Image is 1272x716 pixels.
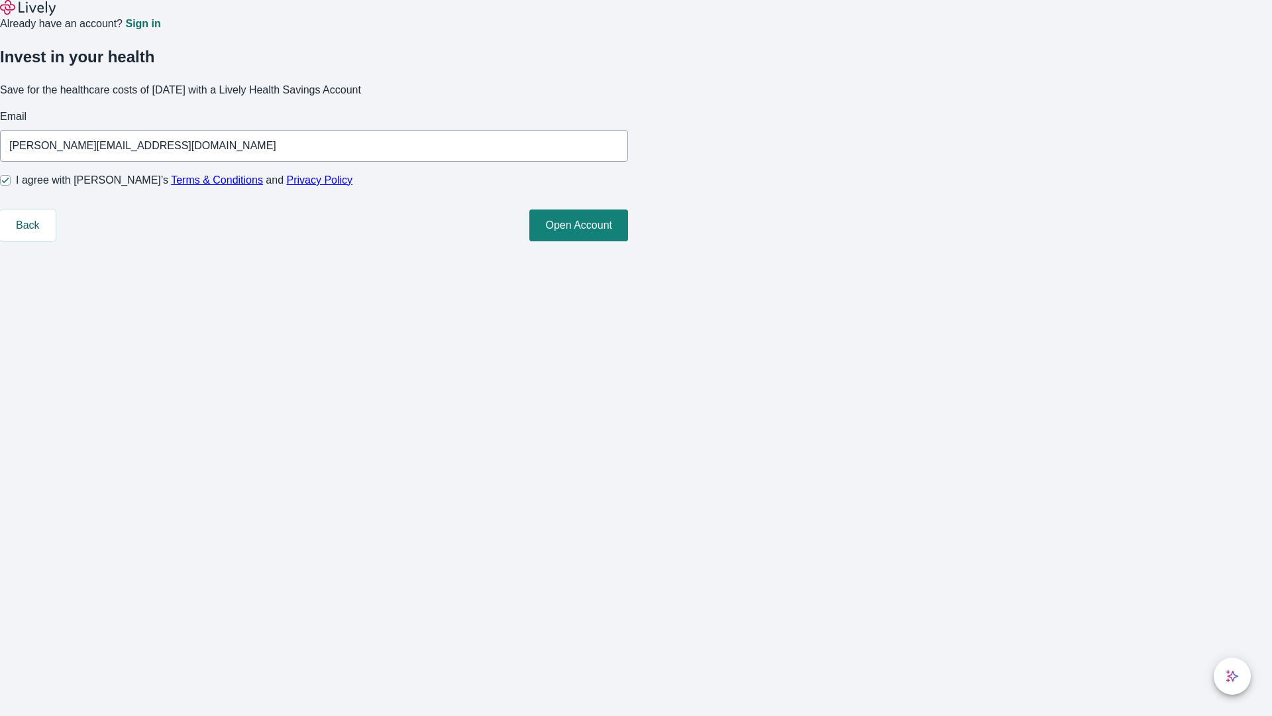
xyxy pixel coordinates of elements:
button: Open Account [529,209,628,241]
a: Privacy Policy [287,174,353,186]
button: chat [1214,658,1251,695]
svg: Lively AI Assistant [1226,670,1239,683]
a: Terms & Conditions [171,174,263,186]
a: Sign in [125,19,160,29]
span: I agree with [PERSON_NAME]’s and [16,172,352,188]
